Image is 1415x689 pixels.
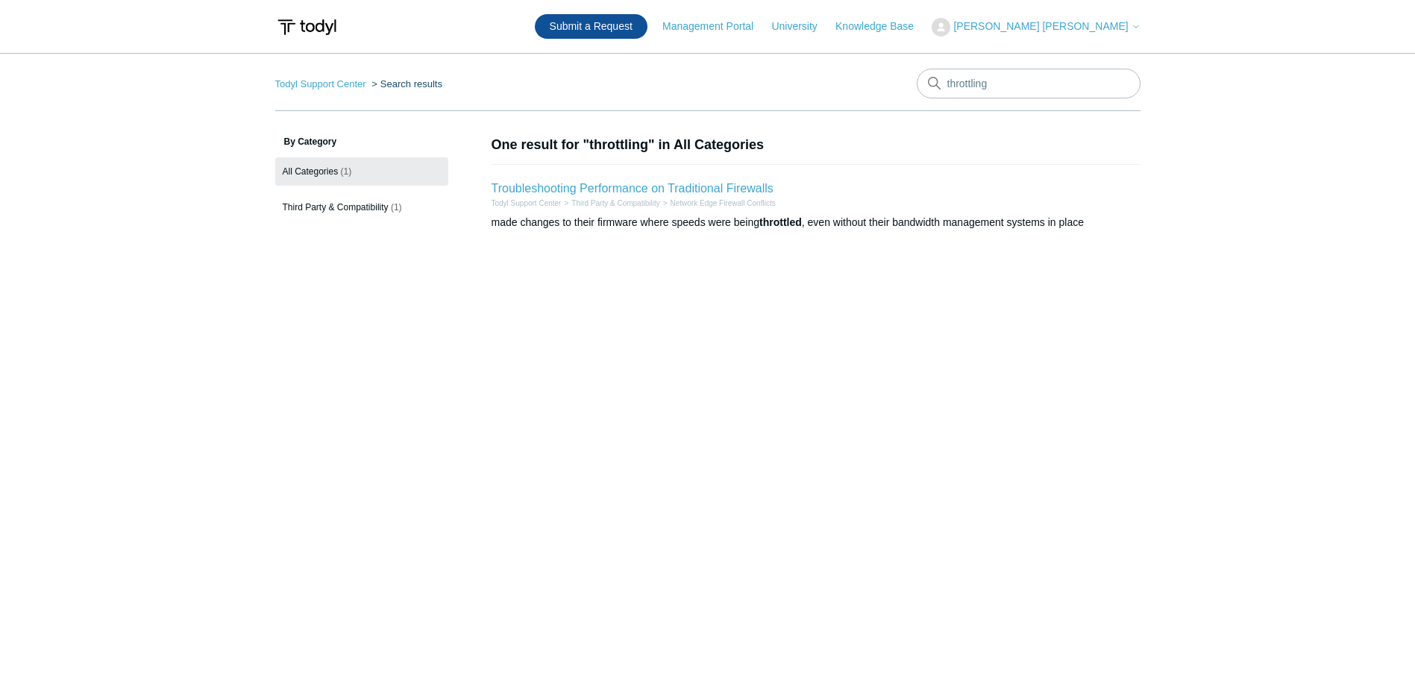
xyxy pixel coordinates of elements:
li: Network Edge Firewall Conflicts [660,198,776,209]
a: Network Edge Firewall Conflicts [671,199,776,207]
li: Todyl Support Center [275,78,369,89]
img: Todyl Support Center Help Center home page [275,13,339,41]
input: Search [917,69,1141,98]
a: Troubleshooting Performance on Traditional Firewalls [492,182,774,195]
span: (1) [391,202,402,213]
a: University [771,19,832,34]
em: throttled [759,216,802,228]
button: [PERSON_NAME] [PERSON_NAME] [932,18,1140,37]
a: Third Party & Compatibility (1) [275,193,448,221]
a: Submit a Request [535,14,647,39]
h3: By Category [275,135,448,148]
a: All Categories (1) [275,157,448,186]
h1: One result for "throttling" in All Categories [492,135,1141,155]
li: Search results [368,78,442,89]
li: Todyl Support Center [492,198,562,209]
span: (1) [341,166,352,177]
span: Third Party & Compatibility [283,202,389,213]
span: [PERSON_NAME] [PERSON_NAME] [953,20,1128,32]
a: Knowledge Base [835,19,929,34]
a: Todyl Support Center [492,199,562,207]
span: All Categories [283,166,339,177]
a: Management Portal [662,19,768,34]
div: made changes to their firmware where speeds were being , even without their bandwidth management ... [492,215,1141,230]
a: Third Party & Compatibility [571,199,659,207]
a: Todyl Support Center [275,78,366,89]
li: Third Party & Compatibility [561,198,659,209]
